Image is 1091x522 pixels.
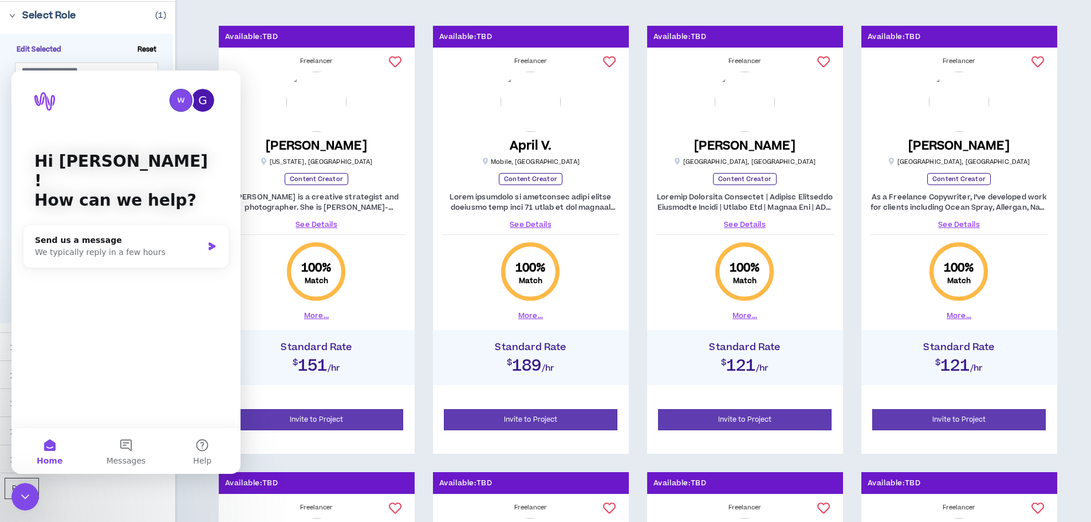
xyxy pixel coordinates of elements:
button: More... [304,311,329,321]
p: Content Creator [713,173,777,185]
img: 6PzKD9J1PxybDUlS2WicOhkV6TZhvMk89a6Yip2k.png [929,72,989,132]
h5: [PERSON_NAME] [266,139,367,153]
a: See Details [442,219,620,230]
span: 100 % [515,260,546,276]
button: Help [153,358,229,403]
p: Available: TBD [439,32,493,42]
p: [GEOGRAPHIC_DATA] , [GEOGRAPHIC_DATA] [888,158,1030,166]
span: right [9,13,15,19]
button: More... [732,311,757,321]
p: Available: TBD [439,478,493,489]
span: right [9,429,15,435]
div: Freelancer [228,57,405,66]
img: pA17YHAY26doQ3jzGpJkdFv95kW5oim9S3T5IHj3.png [715,72,775,132]
h2: $151 [224,353,409,374]
p: Select Role [22,9,76,22]
h2: $189 [439,353,623,374]
p: Available: TBD [225,32,278,42]
button: Invite to Project [872,409,1046,430]
button: Invite to Project [444,409,618,430]
span: right [9,457,15,463]
p: [GEOGRAPHIC_DATA] , [GEOGRAPHIC_DATA] [674,158,816,166]
h5: April V. [510,139,552,153]
img: jwXNuK0P32OhTOZ8aGR93YTxjPuf9zpm2uor3Kpf.png [501,72,561,132]
h5: [PERSON_NAME] [694,139,795,153]
h4: Standard Rate [653,342,837,353]
h2: $121 [867,353,1051,374]
div: Send us a message [23,164,191,176]
p: Content Creator [499,173,562,185]
div: Freelancer [871,503,1048,512]
span: right [9,372,15,379]
h4: Standard Rate [439,342,623,353]
div: We typically reply in a few hours [23,176,191,188]
span: Home [25,386,51,394]
img: Ajg8FBx9B4ZmZOqYV6FuqKoD5z9cbJrcMasVC9fR.png [286,72,346,132]
button: Messages [76,358,152,403]
div: Freelancer [228,503,405,512]
iframe: Intercom live chat [11,70,241,474]
span: right [9,344,15,351]
p: [PERSON_NAME] is a creative strategist and photographer. She is [PERSON_NAME]-educated, focusing ... [228,192,405,213]
h4: Standard Rate [867,342,1051,353]
div: Freelancer [656,503,834,512]
div: Freelancer [442,57,620,66]
p: Available: TBD [868,32,921,42]
p: Content Creator [927,173,991,185]
p: Lorem ipsumdolo si ametconsec adipi elitse doeiusmo temp inci 71 utlab et dol magnaal enimadmin v... [442,192,620,213]
div: Freelancer [656,57,834,66]
span: 100 % [730,260,761,276]
p: How can we help? [23,120,206,140]
span: Messages [95,386,135,394]
a: See Details [228,219,405,230]
p: [US_STATE] , [GEOGRAPHIC_DATA] [261,158,373,166]
small: Match [947,276,971,285]
span: /hr [542,362,555,374]
p: ( 1 ) [155,9,166,22]
p: Available: TBD [653,478,707,489]
div: Freelancer [442,503,620,512]
h4: Standard Rate [224,342,409,353]
p: Loremip Dolorsita Consectet | Adipisc Elitseddo Eiusmodte Incidi | Utlabo Etd | Magnaa Eni | ADM ... [656,192,834,213]
button: More... [947,311,971,321]
p: Mobile , [GEOGRAPHIC_DATA] [482,158,580,166]
h5: [PERSON_NAME] [908,139,1010,153]
h2: $121 [653,353,837,374]
button: Reset [5,478,39,499]
div: Freelancer [871,57,1048,66]
span: /hr [756,362,769,374]
span: Reset [133,45,162,55]
span: /hr [970,362,983,374]
p: As a Freelance Copywriter, I’ve developed work for clients including Ocean Spray, Allergan, Navy ... [871,192,1048,213]
p: Content Creator [285,173,348,185]
span: /hr [328,362,341,374]
p: Available: TBD [868,478,921,489]
small: Match [305,276,329,285]
a: See Details [656,219,834,230]
button: More... [518,311,543,321]
span: Edit Selected [12,45,66,55]
span: Help [182,386,200,394]
span: right [9,401,15,407]
small: Match [519,276,543,285]
span: 100 % [944,260,975,276]
div: Send us a messageWe typically reply in a few hours [11,154,218,198]
span: 100 % [301,260,332,276]
p: Hi [PERSON_NAME] ! [23,81,206,120]
button: Invite to Project [658,409,832,430]
p: Available: TBD [653,32,707,42]
a: See Details [871,219,1048,230]
button: Invite to Project [230,409,404,430]
p: Available: TBD [225,478,278,489]
small: Match [733,276,757,285]
iframe: Intercom live chat [11,483,39,511]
